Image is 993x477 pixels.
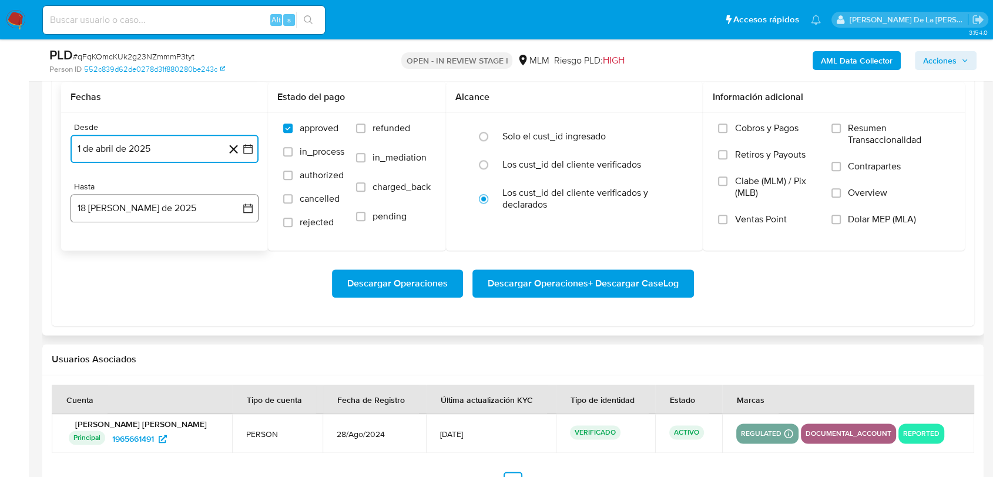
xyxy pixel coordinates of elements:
b: AML Data Collector [821,51,893,70]
a: 552c839d62de0278d31f880280be243c [84,64,225,75]
a: Salir [972,14,984,26]
span: Riesgo PLD: [553,54,624,67]
button: Acciones [915,51,977,70]
b: PLD [49,45,73,64]
p: javier.gutierrez@mercadolibre.com.mx [850,14,968,25]
a: Notificaciones [811,15,821,25]
span: s [287,14,291,25]
div: MLM [517,54,549,67]
span: Acciones [923,51,957,70]
span: Alt [271,14,281,25]
h2: Usuarios Asociados [52,353,974,365]
span: # qFqKOmcKUk2g23NZmmmP3tyt [73,51,194,62]
button: search-icon [296,12,320,28]
span: 3.154.0 [968,28,987,37]
span: HIGH [602,54,624,67]
p: OPEN - IN REVIEW STAGE I [401,52,512,69]
b: Person ID [49,64,82,75]
span: Accesos rápidos [733,14,799,26]
button: AML Data Collector [813,51,901,70]
input: Buscar usuario o caso... [43,12,325,28]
